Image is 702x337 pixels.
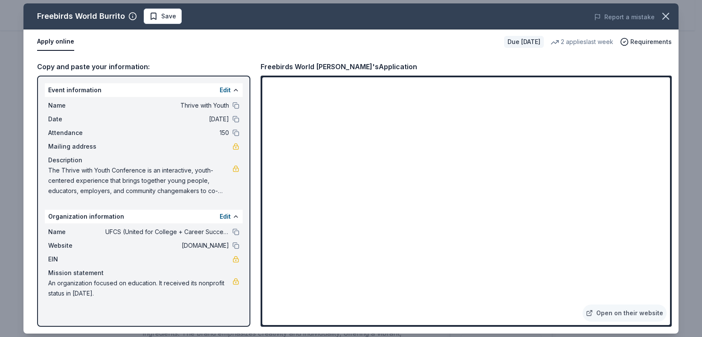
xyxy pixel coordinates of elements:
[161,11,176,21] span: Save
[594,12,655,22] button: Report a mistake
[504,36,544,48] div: Due [DATE]
[45,83,243,97] div: Event information
[48,240,105,251] span: Website
[144,9,182,24] button: Save
[48,278,232,299] span: An organization focused on education. It received its nonprofit status in [DATE].
[45,210,243,223] div: Organization information
[37,61,250,72] div: Copy and paste your information:
[37,9,125,23] div: Freebirds World Burrito
[48,100,105,111] span: Name
[630,37,672,47] span: Requirements
[37,33,74,51] button: Apply online
[48,141,105,152] span: Mailing address
[105,128,229,138] span: 150
[48,227,105,237] span: Name
[48,165,232,196] span: The Thrive with Youth Conference is an interactive, youth-centered experience that brings togethe...
[48,254,105,264] span: EIN
[105,227,229,237] span: UFCS (United for College + Career Success)
[105,240,229,251] span: [DOMAIN_NAME]
[48,114,105,124] span: Date
[48,128,105,138] span: Attendance
[220,211,231,222] button: Edit
[220,85,231,95] button: Edit
[48,155,239,165] div: Description
[620,37,672,47] button: Requirements
[48,268,239,278] div: Mission statement
[583,305,667,322] a: Open on their website
[551,37,613,47] div: 2 applies last week
[105,100,229,111] span: Thrive with Youth
[261,61,417,72] div: Freebirds World [PERSON_NAME]'s Application
[105,114,229,124] span: [DATE]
